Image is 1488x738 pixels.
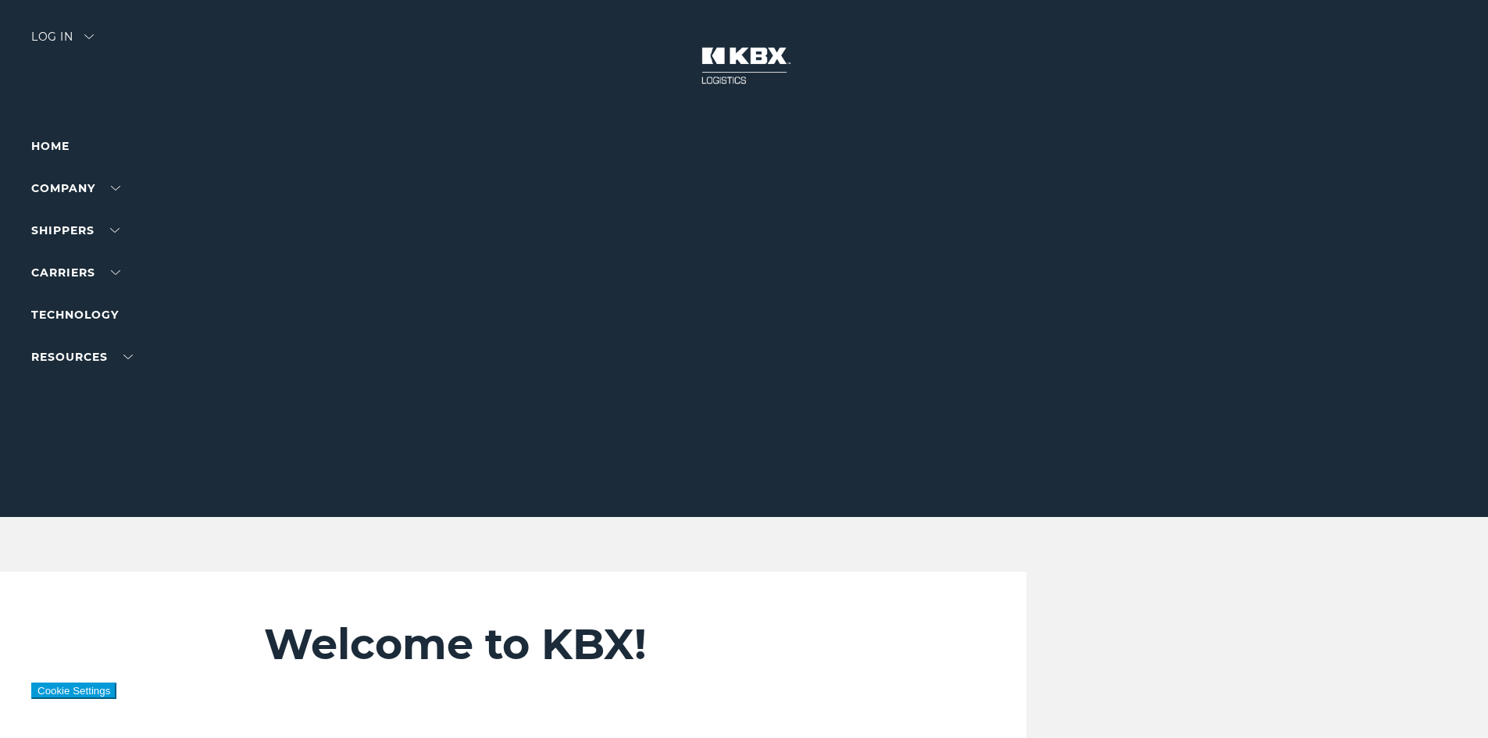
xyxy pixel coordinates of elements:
[31,683,116,699] button: Cookie Settings
[84,34,94,39] img: arrow
[31,266,120,280] a: Carriers
[31,139,70,153] a: Home
[31,350,133,364] a: RESOURCES
[31,181,120,195] a: Company
[31,223,120,237] a: SHIPPERS
[686,31,803,100] img: kbx logo
[31,31,94,54] div: Log in
[31,308,119,322] a: Technology
[264,619,933,670] h2: Welcome to KBX!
